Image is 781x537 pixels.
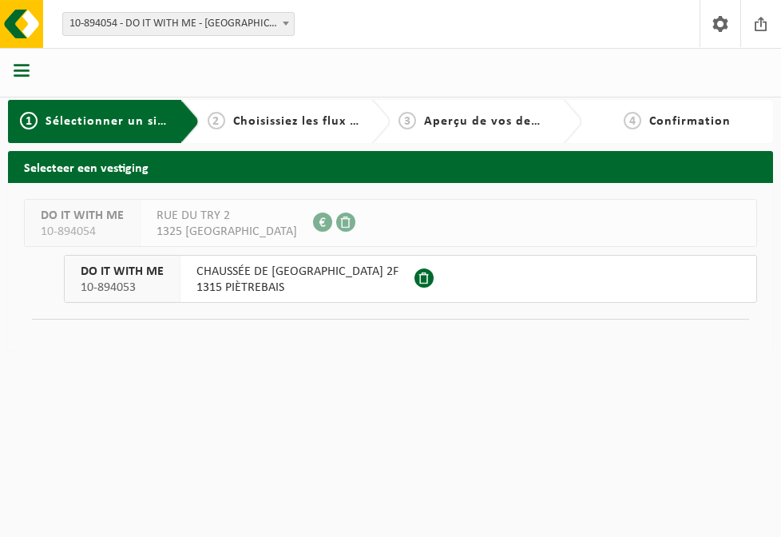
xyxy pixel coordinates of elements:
[624,112,641,129] span: 4
[208,112,225,129] span: 2
[424,115,578,128] span: Aperçu de vos demandes
[196,280,398,296] span: 1315 PIÈTREBAIS
[233,115,499,128] span: Choisissiez les flux de déchets et récipients
[62,12,295,36] span: 10-894054 - DO IT WITH ME - LONGUEVILLE
[196,264,398,280] span: CHAUSSÉE DE [GEOGRAPHIC_DATA] 2F
[81,264,164,280] span: DO IT WITH ME
[157,208,297,224] span: RUE DU TRY 2
[81,280,164,296] span: 10-894053
[46,115,188,128] span: Sélectionner un site ici
[64,255,757,303] button: DO IT WITH ME 10-894053 CHAUSSÉE DE [GEOGRAPHIC_DATA] 2F1315 PIÈTREBAIS
[41,208,124,224] span: DO IT WITH ME
[649,115,731,128] span: Confirmation
[157,224,297,240] span: 1325 [GEOGRAPHIC_DATA]
[398,112,416,129] span: 3
[41,224,124,240] span: 10-894054
[63,13,294,35] span: 10-894054 - DO IT WITH ME - LONGUEVILLE
[20,112,38,129] span: 1
[8,151,773,182] h2: Selecteer een vestiging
